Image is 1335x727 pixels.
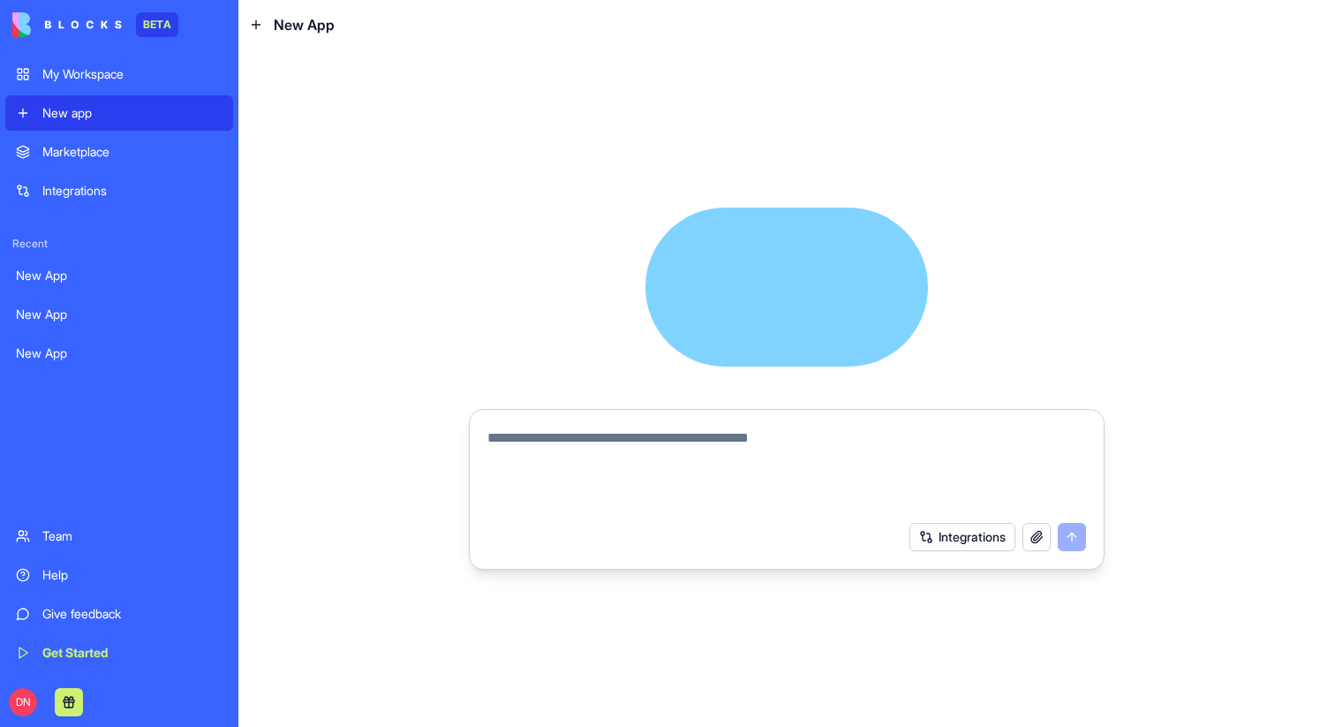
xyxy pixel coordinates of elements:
button: Integrations [909,523,1015,551]
a: Team [5,519,233,554]
div: My Workspace [42,65,222,83]
div: Integrations [42,182,222,200]
span: Recent [5,237,233,251]
div: BETA [136,12,178,37]
div: Help [42,566,222,584]
div: Get Started [42,644,222,662]
span: DN [9,688,37,716]
img: logo [12,12,122,37]
div: Team [42,527,222,545]
a: BETA [12,12,178,37]
a: My Workspace [5,57,233,92]
a: Integrations [5,173,233,208]
a: New App [5,258,233,293]
a: Help [5,557,233,593]
a: Marketplace [5,134,233,170]
span: New App [274,14,335,35]
a: New app [5,95,233,131]
div: Give feedback [42,605,222,623]
div: Marketplace [42,143,222,161]
a: Give feedback [5,596,233,632]
div: New App [16,306,222,323]
a: New App [5,336,233,371]
a: New App [5,297,233,332]
div: New App [16,267,222,284]
div: New App [16,345,222,362]
a: Get Started [5,635,233,670]
div: New app [42,104,222,122]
